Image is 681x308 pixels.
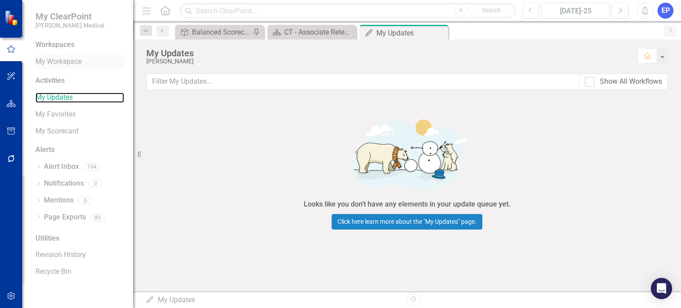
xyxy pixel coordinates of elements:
div: Looks like you don't have any elements in your update queue yet. [304,199,511,210]
div: My Updates [376,27,446,39]
span: Search [482,7,501,14]
div: [DATE]-25 [544,6,607,16]
a: My Updates [35,93,124,103]
a: Page Exports [44,212,86,222]
input: Filter My Updates... [146,74,579,90]
input: Search ClearPoint... [180,3,516,19]
div: 0 [78,197,92,204]
div: Activities [35,76,124,86]
div: Workspaces [35,40,74,50]
img: ClearPoint Strategy [4,9,20,26]
a: My Workspace [35,57,124,67]
a: My Favorites [35,109,124,120]
div: [PERSON_NAME] [146,58,629,65]
a: Mentions [44,195,74,206]
a: Revision History [35,250,124,260]
div: 0 [88,180,102,187]
small: [PERSON_NAME] Medical [35,22,104,29]
a: Notifications [44,179,84,189]
a: CT - Associate Retention [270,27,354,38]
div: Show All Workflows [600,77,662,87]
div: 89 [90,214,105,221]
div: Open Intercom Messenger [651,278,672,299]
div: My Updates [145,295,400,305]
div: Utilities [35,234,124,244]
a: Balanced Scorecard (Daily Huddle) [177,27,250,38]
img: Getting started [274,111,540,198]
button: Search [470,4,514,17]
div: Balanced Scorecard (Daily Huddle) [192,27,250,38]
a: Click here learn more about the "My Updates" page. [332,214,482,230]
a: Recycle Bin [35,267,124,277]
a: Alert Inbox [44,162,79,172]
div: CT - Associate Retention [284,27,354,38]
div: 194 [83,163,101,171]
div: Alerts [35,145,124,155]
a: My Scorecard [35,126,124,136]
div: My Updates [146,48,629,58]
span: My ClearPoint [35,11,104,22]
button: EP [658,3,673,19]
button: [DATE]-25 [541,3,610,19]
